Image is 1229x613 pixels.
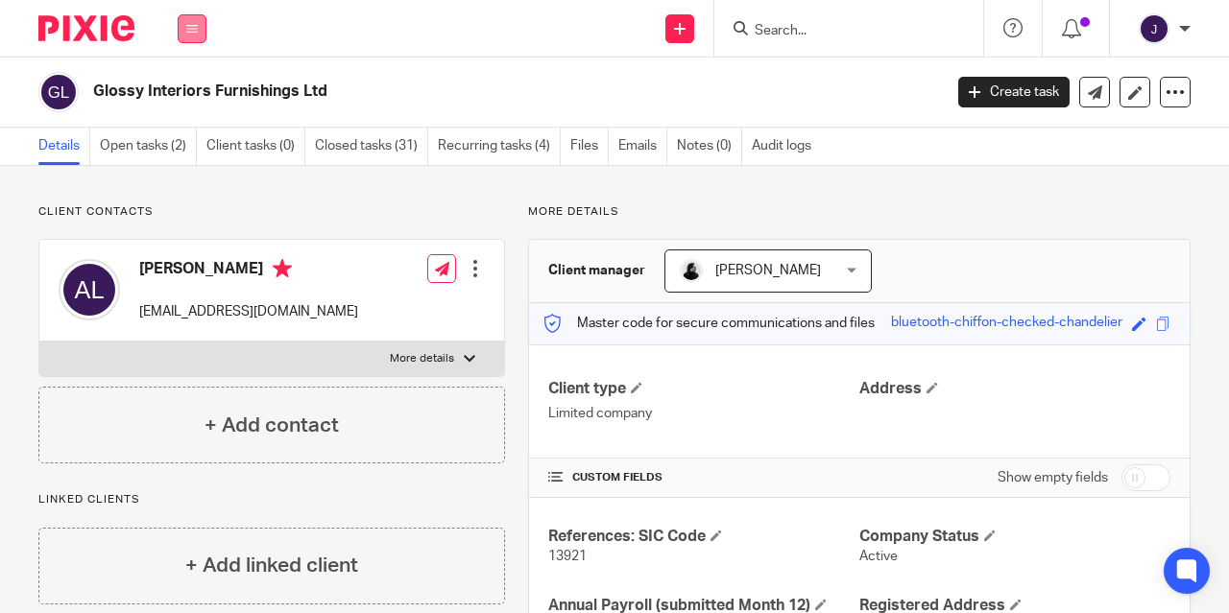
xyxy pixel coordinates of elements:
img: svg%3E [59,259,120,320]
img: svg%3E [38,72,79,112]
h4: References: SIC Code [548,527,859,547]
div: bluetooth-chiffon-checked-chandelier [891,313,1122,335]
p: Limited company [548,404,859,423]
a: Open tasks (2) [100,128,197,165]
span: 13921 [548,550,587,563]
img: svg%3E [1139,13,1169,44]
h3: Client manager [548,261,645,280]
a: Files [570,128,609,165]
i: Primary [273,259,292,278]
span: [PERSON_NAME] [715,264,821,277]
h4: + Add linked client [185,551,358,580]
img: PHOTO-2023-03-20-11-06-28%203.jpg [680,259,703,282]
a: Details [38,128,90,165]
a: Notes (0) [677,128,742,165]
span: Active [859,550,898,563]
a: Client tasks (0) [206,128,305,165]
a: Recurring tasks (4) [438,128,561,165]
h4: Address [859,379,1170,399]
a: Create task [958,77,1070,107]
h2: Glossy Interiors Furnishings Ltd [93,82,762,102]
p: Master code for secure communications and files [543,314,875,333]
h4: + Add contact [205,411,339,440]
a: Emails [618,128,667,165]
h4: [PERSON_NAME] [139,259,358,283]
h4: Company Status [859,527,1170,547]
p: More details [390,351,454,366]
a: Audit logs [752,128,821,165]
label: Show empty fields [998,468,1108,487]
p: Client contacts [38,204,505,220]
p: [EMAIL_ADDRESS][DOMAIN_NAME] [139,302,358,321]
h4: CUSTOM FIELDS [548,470,859,485]
p: Linked clients [38,492,505,507]
h4: Client type [548,379,859,399]
input: Search [753,23,926,40]
img: Pixie [38,15,134,41]
p: More details [528,204,1191,220]
a: Closed tasks (31) [315,128,428,165]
